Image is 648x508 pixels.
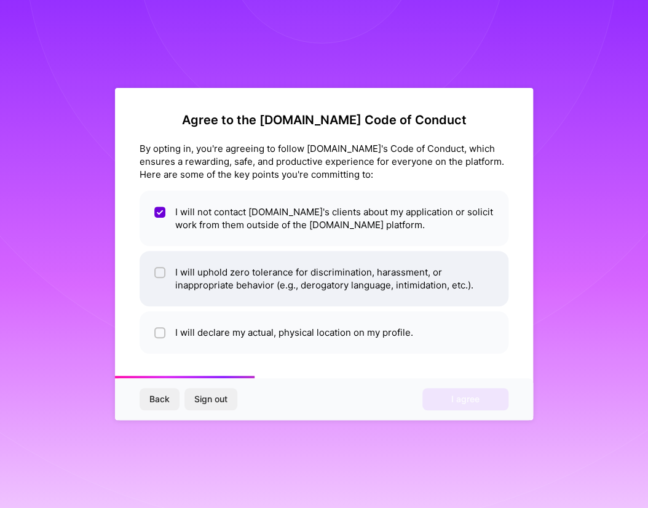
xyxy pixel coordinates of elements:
[184,388,237,410] button: Sign out
[194,393,227,405] span: Sign out
[140,113,508,127] h2: Agree to the [DOMAIN_NAME] Code of Conduct
[140,311,508,354] li: I will declare my actual, physical location on my profile.
[149,393,170,405] span: Back
[140,388,180,410] button: Back
[140,142,508,181] div: By opting in, you're agreeing to follow [DOMAIN_NAME]'s Code of Conduct, which ensures a rewardin...
[140,251,508,306] li: I will uphold zero tolerance for discrimination, harassment, or inappropriate behavior (e.g., der...
[140,191,508,246] li: I will not contact [DOMAIN_NAME]'s clients about my application or solicit work from them outside...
